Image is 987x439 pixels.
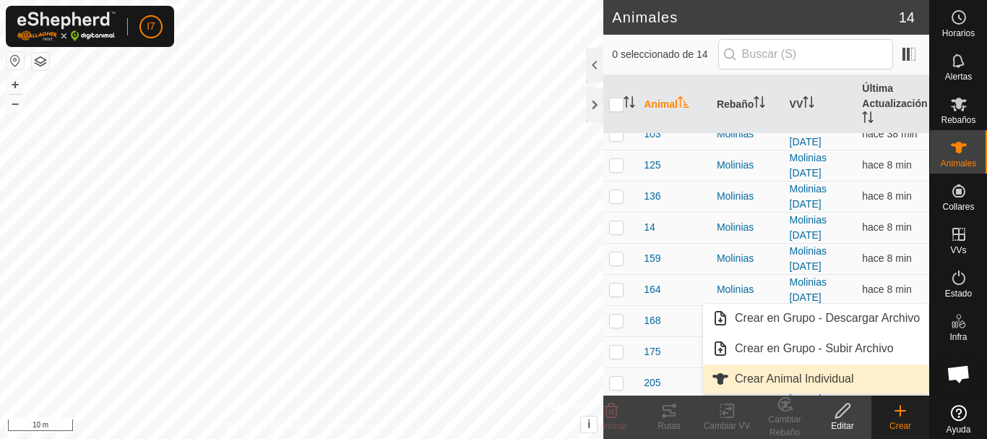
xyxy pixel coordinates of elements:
[790,121,827,148] a: Molinias [DATE]
[711,75,784,134] th: Rebaño
[814,419,871,432] div: Editar
[803,98,814,110] p-sorticon: Activar para ordenar
[328,420,376,433] a: Contáctenos
[640,419,698,432] div: Rutas
[949,333,967,341] span: Infra
[899,7,915,28] span: 14
[862,190,911,202] span: 28 ago 2025, 10:51
[17,12,116,41] img: Logo Gallagher
[945,289,972,298] span: Estado
[644,282,660,297] span: 164
[595,421,626,431] span: Eliminar
[784,75,857,134] th: VV
[718,39,893,69] input: Buscar (S)
[717,158,778,173] div: Molinias
[735,310,920,327] span: Crear en Grupo - Descargar Archivo
[698,419,756,432] div: Cambiar VV
[756,413,814,439] div: Cambiar Rebaño
[947,425,971,434] span: Ayuda
[862,284,911,295] span: 28 ago 2025, 10:51
[934,376,983,393] span: Mapa de Calor
[581,417,597,432] button: i
[941,116,975,124] span: Rebaños
[32,53,49,70] button: Capas del Mapa
[703,365,928,393] li: Crear Animal Individual
[950,246,966,255] span: VVs
[7,95,24,112] button: –
[862,221,911,233] span: 28 ago 2025, 10:51
[790,245,827,272] a: Molinias [DATE]
[942,29,975,38] span: Horarios
[856,75,929,134] th: Última Actualización
[678,98,689,110] p-sorticon: Activar para ordenar
[717,127,778,142] div: Molinias
[644,344,660,359] span: 175
[717,220,778,235] div: Molinias
[612,9,899,26] h2: Animales
[644,127,660,142] span: 103
[735,340,894,357] span: Crear en Grupo - Subir Archivo
[862,252,911,264] span: 28 ago 2025, 10:51
[862,114,874,125] p-sorticon: Activar para ordenar
[790,214,827,241] a: Molinias [DATE]
[717,189,778,204] div: Molinias
[624,98,635,110] p-sorticon: Activar para ordenar
[941,159,976,168] span: Animales
[644,251,660,266] span: 159
[754,98,765,110] p-sorticon: Activar para ordenar
[735,370,854,388] span: Crear Animal Individual
[644,313,660,328] span: 168
[937,352,980,396] a: Chat abierto
[790,152,827,179] a: Molinias [DATE]
[638,75,711,134] th: Animal
[942,203,974,211] span: Collares
[147,19,155,34] span: I7
[862,128,917,140] span: 28 ago 2025, 10:21
[862,159,911,171] span: 28 ago 2025, 10:51
[717,282,778,297] div: Molinias
[644,375,660,391] span: 205
[644,220,655,235] span: 14
[644,189,660,204] span: 136
[644,158,660,173] span: 125
[7,52,24,69] button: Restablecer Mapa
[790,183,827,210] a: Molinias [DATE]
[227,420,310,433] a: Política de Privacidad
[717,251,778,266] div: Molinias
[7,76,24,93] button: +
[790,276,827,303] a: Molinias [DATE]
[871,419,929,432] div: Crear
[703,334,928,363] li: Crear en Grupo - Subir Archivo
[612,47,717,62] span: 0 seleccionado de 14
[587,418,590,430] span: i
[945,72,972,81] span: Alertas
[703,304,928,333] li: Crear en Grupo - Descargar Archivo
